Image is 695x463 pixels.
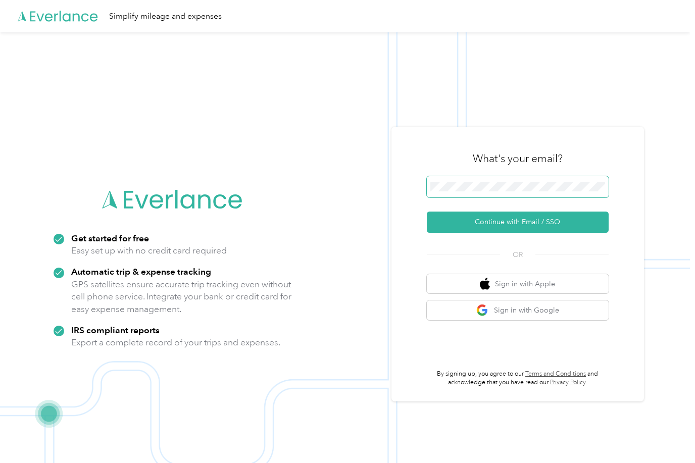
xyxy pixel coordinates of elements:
[427,370,609,387] p: By signing up, you agree to our and acknowledge that you have read our .
[500,249,535,260] span: OR
[427,212,609,233] button: Continue with Email / SSO
[71,325,160,335] strong: IRS compliant reports
[473,151,563,166] h3: What's your email?
[71,278,292,316] p: GPS satellites ensure accurate trip tracking even without cell phone service. Integrate your bank...
[427,274,609,294] button: apple logoSign in with Apple
[427,300,609,320] button: google logoSign in with Google
[71,336,280,349] p: Export a complete record of your trips and expenses.
[109,10,222,23] div: Simplify mileage and expenses
[480,278,490,290] img: apple logo
[525,370,586,378] a: Terms and Conditions
[476,304,489,317] img: google logo
[71,266,211,277] strong: Automatic trip & expense tracking
[71,233,149,243] strong: Get started for free
[71,244,227,257] p: Easy set up with no credit card required
[550,379,586,386] a: Privacy Policy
